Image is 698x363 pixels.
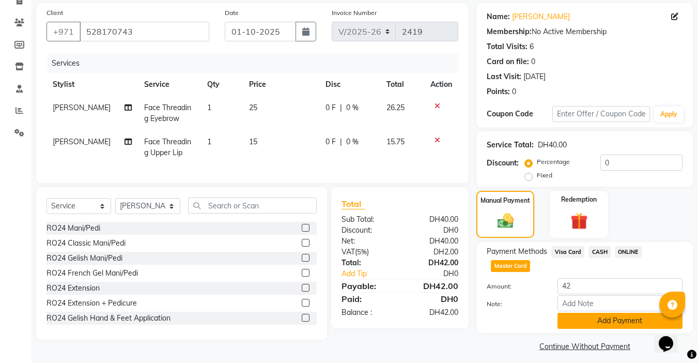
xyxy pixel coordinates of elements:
span: Master Card [491,260,530,272]
div: 0 [512,86,516,97]
img: _cash.svg [492,211,519,230]
span: Visa Card [551,246,584,258]
span: CASH [588,246,611,258]
th: Total [380,73,424,96]
div: DH40.00 [400,214,466,225]
label: Date [225,8,239,18]
span: Total [342,199,365,209]
iframe: chat widget [655,322,688,353]
label: Note: [479,299,549,309]
span: [PERSON_NAME] [53,103,111,112]
span: 0 F [325,137,336,147]
div: RO24 Gelish Hand & Feet Application [46,313,170,324]
button: Apply [654,107,684,122]
input: Search or Scan [188,198,317,214]
div: Total: [334,258,400,268]
div: DH42.00 [400,280,466,292]
div: DH40.00 [400,236,466,247]
label: Amount: [479,282,549,291]
div: DH42.00 [400,258,466,268]
div: Net: [334,236,400,247]
span: 1 [207,103,211,112]
input: Amount [557,278,683,294]
input: Enter Offer / Coupon Code [552,106,650,122]
div: RO24 Classic Mani/Pedi [46,238,126,249]
a: Continue Without Payment [478,341,691,352]
label: Client [46,8,63,18]
div: Payable: [334,280,400,292]
th: Disc [319,73,381,96]
div: DH42.00 [400,307,466,318]
div: RO24 Gelish Mani/Pedi [46,253,122,264]
button: +971 [46,22,81,41]
th: Action [424,73,458,96]
div: DH2.00 [400,247,466,258]
div: Card on file: [487,56,529,67]
span: 0 % [346,137,359,147]
div: Sub Total: [334,214,400,225]
div: DH0 [411,268,467,279]
div: ( ) [334,247,400,258]
th: Stylist [46,73,138,96]
div: [DATE] [523,71,546,82]
span: 15.75 [386,137,405,146]
div: Services [48,54,466,73]
div: DH0 [400,225,466,236]
label: Manual Payment [480,196,530,205]
span: 1 [207,137,211,146]
span: | [340,137,342,147]
input: Search by Name/Mobile/Email/Code [80,22,209,41]
div: RO24 French Gel Mani/Pedi [46,268,138,279]
span: | [340,102,342,113]
th: Service [138,73,201,96]
div: RO24 Extension [46,283,100,294]
div: 0 [531,56,535,67]
th: Qty [201,73,243,96]
input: Add Note [557,295,683,311]
a: [PERSON_NAME] [512,11,570,22]
div: Name: [487,11,510,22]
span: 15 [249,137,257,146]
span: 0 F [325,102,336,113]
div: Paid: [334,293,400,305]
div: Last Visit: [487,71,521,82]
a: Add Tip [334,268,411,279]
span: 5% [357,248,367,256]
span: VAT [342,247,355,256]
span: Face Threading Eyebrow [144,103,191,123]
button: Add Payment [557,313,683,329]
div: Service Total: [487,140,534,150]
div: RO24 Extension + Pedicure [46,298,137,309]
th: Price [243,73,319,96]
div: Balance : [334,307,400,318]
div: DH0 [400,293,466,305]
label: Invoice Number [332,8,377,18]
span: Face Threading Upper Lip [144,137,191,157]
div: 6 [530,41,534,52]
div: Discount: [487,158,519,169]
div: Coupon Code [487,109,552,119]
div: Total Visits: [487,41,528,52]
div: Points: [487,86,510,97]
div: Discount: [334,225,400,236]
span: 0 % [346,102,359,113]
div: Membership: [487,26,532,37]
span: 25 [249,103,257,112]
span: ONLINE [615,246,642,258]
label: Redemption [561,195,597,204]
span: [PERSON_NAME] [53,137,111,146]
label: Fixed [537,171,552,180]
div: DH40.00 [538,140,567,150]
img: _gift.svg [565,210,593,232]
div: RO24 Mani/Pedi [46,223,100,234]
label: Percentage [537,157,570,167]
div: No Active Membership [487,26,683,37]
span: Payment Methods [487,246,547,257]
span: 26.25 [386,103,405,112]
